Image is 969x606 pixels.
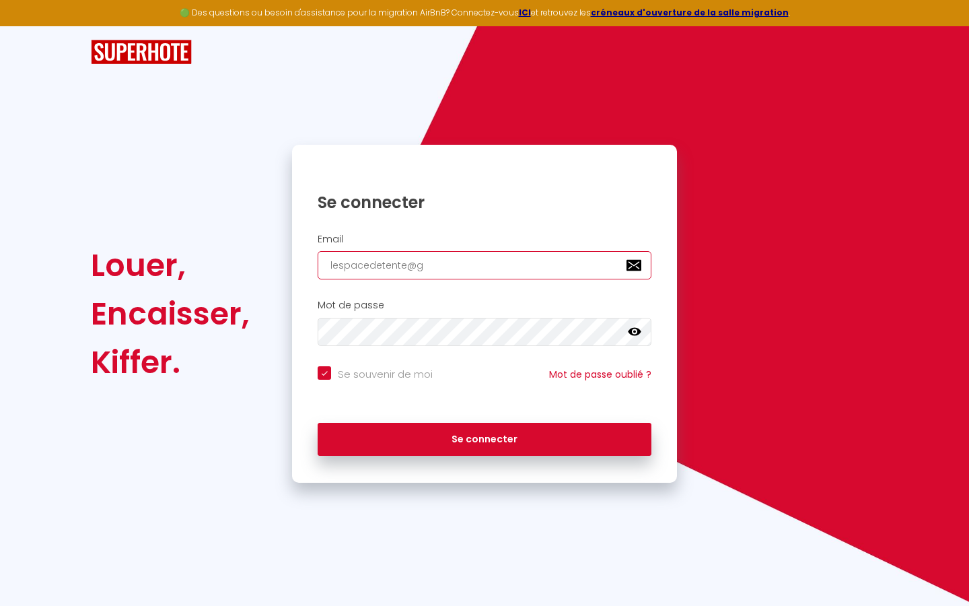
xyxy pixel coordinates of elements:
[11,5,51,46] button: Ouvrir le widget de chat LiveChat
[318,234,651,245] h2: Email
[91,40,192,65] img: SuperHote logo
[318,300,651,311] h2: Mot de passe
[318,423,651,457] button: Se connecter
[519,7,531,18] a: ICI
[549,368,651,381] a: Mot de passe oublié ?
[91,241,250,290] div: Louer,
[318,192,651,213] h1: Se connecter
[91,338,250,386] div: Kiffer.
[91,290,250,338] div: Encaisser,
[591,7,789,18] a: créneaux d'ouverture de la salle migration
[318,251,651,279] input: Ton Email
